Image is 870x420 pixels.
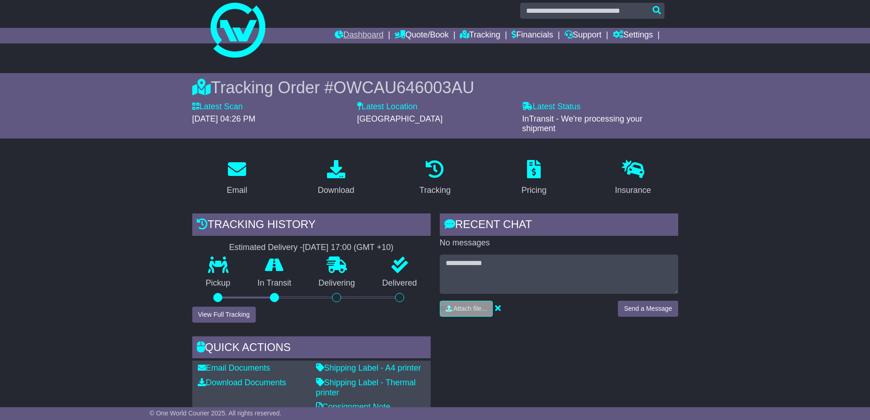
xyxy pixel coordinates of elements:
[440,238,678,248] p: No messages
[413,157,456,200] a: Tracking
[192,102,243,112] label: Latest Scan
[318,184,354,197] div: Download
[460,28,500,43] a: Tracking
[227,184,247,197] div: Email
[357,102,417,112] label: Latest Location
[333,78,474,97] span: OWCAU646003AU
[198,363,270,372] a: Email Documents
[564,28,601,43] a: Support
[244,278,305,288] p: In Transit
[618,301,678,317] button: Send a Message
[150,409,282,417] span: © One World Courier 2025. All rights reserved.
[198,378,286,387] a: Download Documents
[221,157,253,200] a: Email
[312,157,360,200] a: Download
[613,28,653,43] a: Settings
[369,278,431,288] p: Delivered
[522,184,547,197] div: Pricing
[316,378,416,397] a: Shipping Label - Thermal printer
[192,243,431,253] div: Estimated Delivery -
[419,184,450,197] div: Tracking
[192,307,256,323] button: View Full Tracking
[303,243,394,253] div: [DATE] 17:00 (GMT +10)
[357,114,443,123] span: [GEOGRAPHIC_DATA]
[316,402,390,411] a: Consignment Note
[335,28,384,43] a: Dashboard
[615,184,651,197] div: Insurance
[192,78,678,97] div: Tracking Order #
[192,114,256,123] span: [DATE] 04:26 PM
[440,213,678,238] div: RECENT CHAT
[522,114,643,133] span: InTransit - We're processing your shipment
[192,336,431,361] div: Quick Actions
[192,213,431,238] div: Tracking history
[609,157,657,200] a: Insurance
[316,363,421,372] a: Shipping Label - A4 printer
[305,278,369,288] p: Delivering
[516,157,553,200] a: Pricing
[511,28,553,43] a: Financials
[395,28,448,43] a: Quote/Book
[522,102,580,112] label: Latest Status
[192,278,244,288] p: Pickup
